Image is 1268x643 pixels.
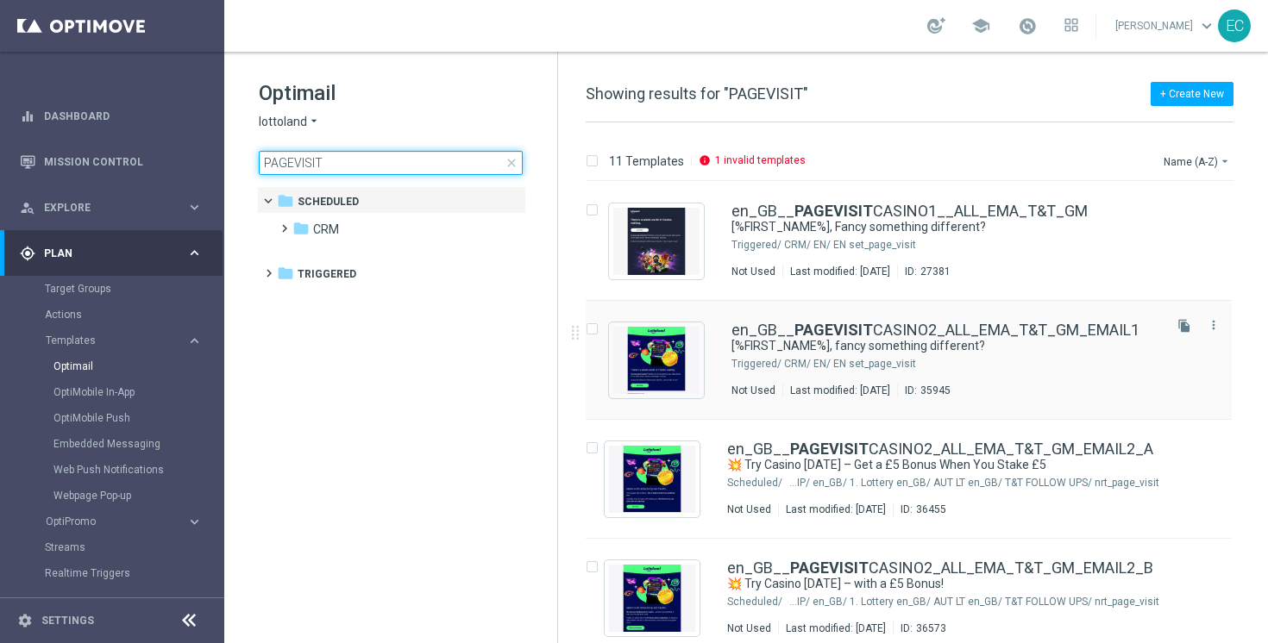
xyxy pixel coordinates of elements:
[783,384,897,397] div: Last modified: [DATE]
[1151,82,1233,106] button: + Create New
[313,222,339,237] span: CRM
[46,516,169,527] span: OptiPromo
[186,245,203,261] i: keyboard_arrow_right
[727,621,771,635] div: Not Used
[785,595,1159,609] div: Scheduled/CRM/2. NVIP/en_GB/1. Lottery en_GB/AUT LT en_GB/T&T FOLLOW UPS/nrt_page_visit
[46,335,169,346] span: Templates
[794,321,873,339] b: PAGEVISIT
[731,338,1120,354] a: [%FIRST_NAME%], fancy something different?
[277,192,294,209] i: folder
[727,503,771,516] div: Not Used
[727,576,1159,592] div: 💥 Try Casino Today – with a £5 Bonus!
[20,139,203,184] div: Mission Control
[568,182,1265,301] div: Press SPACE to select this row.
[45,540,179,554] a: Streams
[19,201,204,215] button: person_search Explore keyboard_arrow_right
[53,405,223,431] div: OptiMobile Push
[920,384,951,397] div: 35945
[916,503,946,516] div: 36455
[20,200,186,215] div: Explore
[298,194,359,209] span: Scheduled
[45,566,179,580] a: Realtime Triggers
[44,203,186,213] span: Explore
[586,84,808,103] span: Showing results for "PAGEVISIT"
[20,200,35,215] i: person_search
[53,463,179,477] a: Web Push Notifications
[259,151,523,175] input: Search Template
[505,156,518,170] span: close
[45,515,204,528] button: OptiPromo keyboard_arrow_right
[17,613,33,628] i: settings
[727,576,1120,592] a: 💥 Try Casino [DATE] – with a £5 Bonus!
[1197,16,1216,35] span: keyboard_arrow_down
[53,437,179,451] a: Embedded Messaging
[1218,9,1251,42] div: EC
[46,335,186,346] div: Templates
[1162,151,1233,172] button: Name (A-Z)arrow_drop_down
[45,560,223,586] div: Realtime Triggers
[1207,318,1221,332] i: more_vert
[53,411,179,425] a: OptiMobile Push
[19,109,204,123] button: equalizer Dashboard
[1205,315,1222,335] button: more_vert
[259,79,523,107] h1: Optimail
[893,503,946,516] div: ID:
[19,247,204,260] button: gps_fixed Plan keyboard_arrow_right
[568,301,1265,420] div: Press SPACE to select this row.
[259,114,321,130] button: lottoland arrow_drop_down
[45,534,223,560] div: Streams
[53,379,223,405] div: OptiMobile In-App
[1114,13,1218,39] a: [PERSON_NAME]keyboard_arrow_down
[53,353,223,379] div: Optimail
[916,621,946,635] div: 36573
[298,266,356,282] span: Triggered
[45,509,223,534] div: OptiPromo
[45,302,223,328] div: Actions
[45,282,179,296] a: Target Groups
[307,114,321,130] i: arrow_drop_down
[727,457,1159,473] div: 💥 Try Casino Today – Get a £5 Bonus When You Stake £5
[731,219,1120,235] a: [%FIRST_NAME%], Fancy something different?
[731,203,1088,219] a: en_GB__PAGEVISITCASINO1__ALL_EMA_T&T_GM
[715,153,806,167] p: 1 invalid templates
[613,327,700,394] img: 35945.jpeg
[893,621,946,635] div: ID:
[699,154,711,166] i: info
[277,265,294,282] i: folder
[45,334,204,347] button: Templates keyboard_arrow_right
[727,595,782,609] div: Scheduled/
[731,322,1139,338] a: en_GB__PAGEVISITCASINO2_ALL_EMA_T&T_GM_EMAIL1
[785,476,1159,490] div: Scheduled/CRM/2. NVIP/en_GB/1. Lottery en_GB/AUT LT en_GB/T&T FOLLOW UPS/nrt_page_visit
[897,384,951,397] div: ID:
[731,357,782,371] div: Triggered/
[44,139,203,184] a: Mission Control
[53,457,223,483] div: Web Push Notifications
[779,503,893,516] div: Last modified: [DATE]
[186,333,203,349] i: keyboard_arrow_right
[45,328,223,509] div: Templates
[46,516,186,527] div: OptiPromo
[186,199,203,215] i: keyboard_arrow_right
[292,220,310,237] i: folder
[44,93,203,139] a: Dashboard
[897,265,951,278] div: ID:
[731,265,775,278] div: Not Used
[53,483,223,509] div: Webpage Pop-up
[779,621,893,635] div: Last modified: [DATE]
[613,208,700,275] img: 27381.jpeg
[20,109,35,124] i: equalizer
[53,385,179,399] a: OptiMobile In-App
[1177,319,1191,333] i: file_copy
[727,441,1153,457] a: en_GB__PAGEVISITCASINO2_ALL_EMA_T&T_GM_EMAIL2_A
[20,93,203,139] div: Dashboard
[609,565,695,632] img: 36573.jpeg
[783,265,897,278] div: Last modified: [DATE]
[45,308,179,321] a: Actions
[731,338,1159,354] div: [%FIRST_NAME%], fancy something different?
[53,489,179,503] a: Webpage Pop-up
